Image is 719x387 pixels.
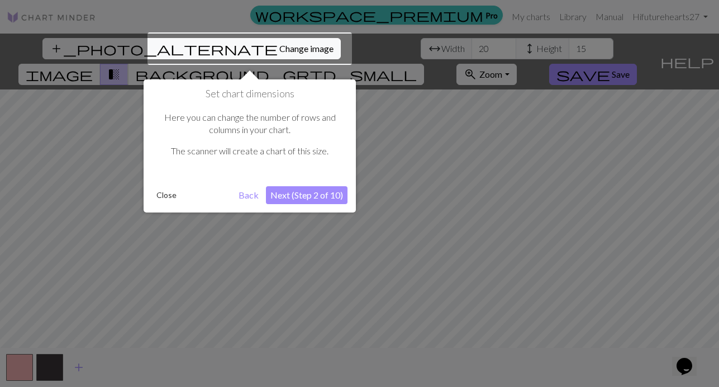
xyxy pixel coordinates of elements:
p: The scanner will create a chart of this size. [158,145,342,157]
p: Here you can change the number of rows and columns in your chart. [158,111,342,136]
div: Set chart dimensions [144,79,356,213]
h1: Set chart dimensions [152,88,347,100]
button: Close [152,187,181,204]
button: Next (Step 2 of 10) [266,186,347,204]
button: Back [234,186,263,204]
